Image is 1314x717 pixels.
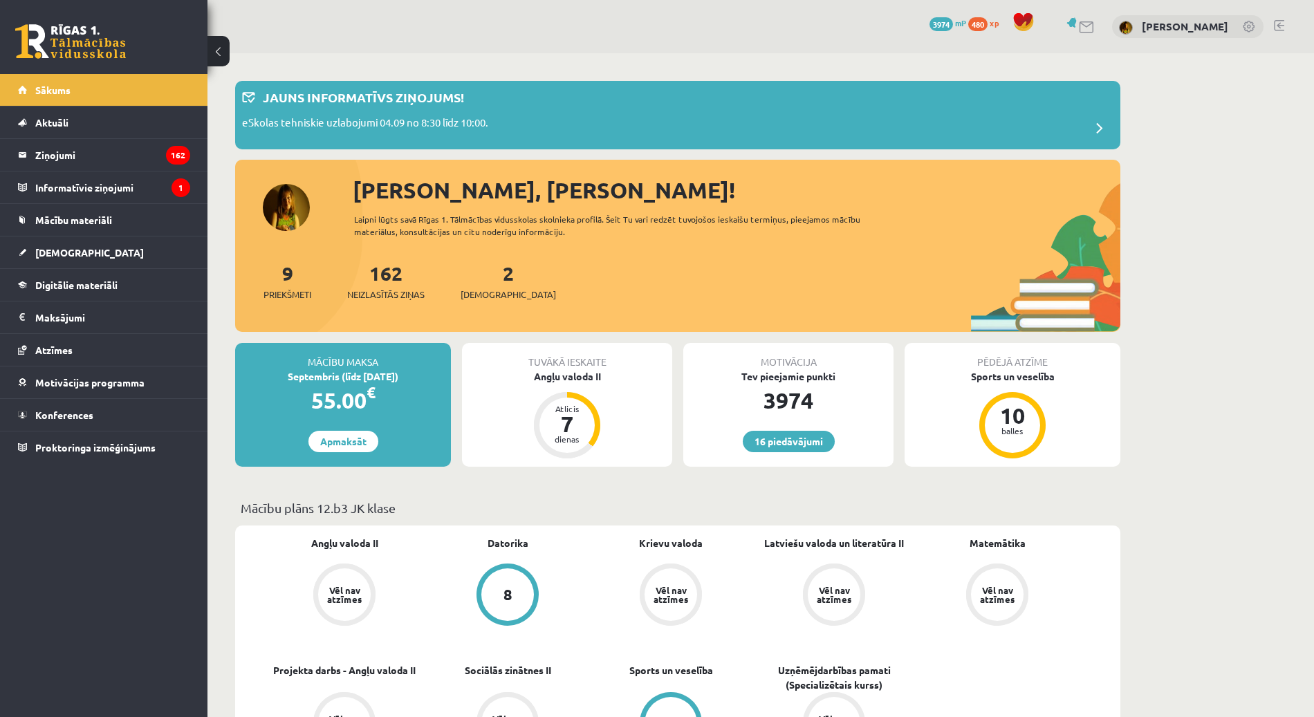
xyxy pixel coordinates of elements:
[465,663,551,678] a: Sociālās zinātnes II
[1119,21,1133,35] img: Loreta Zajaca
[242,115,488,134] p: eSkolas tehniskie uzlabojumi 04.09 no 8:30 līdz 10:00.
[353,174,1120,207] div: [PERSON_NAME], [PERSON_NAME]!
[461,288,556,301] span: [DEMOGRAPHIC_DATA]
[929,17,953,31] span: 3974
[263,564,426,628] a: Vēl nav atzīmes
[546,404,588,413] div: Atlicis
[905,343,1120,369] div: Pēdējā atzīme
[955,17,966,28] span: mP
[35,301,190,333] legend: Maksājumi
[916,564,1079,628] a: Vēl nav atzīmes
[683,343,894,369] div: Motivācija
[1142,19,1228,33] a: [PERSON_NAME]
[18,236,190,268] a: [DEMOGRAPHIC_DATA]
[35,409,93,421] span: Konferences
[546,413,588,435] div: 7
[35,116,68,129] span: Aktuāli
[347,288,425,301] span: Neizlasītās ziņas
[462,369,672,384] div: Angļu valoda II
[35,139,190,171] legend: Ziņojumi
[970,536,1026,550] a: Matemātika
[35,279,118,291] span: Digitālie materiāli
[462,343,672,369] div: Tuvākā ieskaite
[35,246,144,259] span: [DEMOGRAPHIC_DATA]
[992,404,1033,427] div: 10
[968,17,988,31] span: 480
[905,369,1120,460] a: Sports un veselība 10 balles
[764,536,904,550] a: Latviešu valoda un literatūra II
[367,382,376,402] span: €
[752,663,916,692] a: Uzņēmējdarbības pamati (Specializētais kurss)
[461,261,556,301] a: 2[DEMOGRAPHIC_DATA]
[241,499,1115,517] p: Mācību plāns 12.b3 JK klase
[503,587,512,602] div: 8
[235,369,451,384] div: Septembris (līdz [DATE])
[929,17,966,28] a: 3974 mP
[18,171,190,203] a: Informatīvie ziņojumi1
[990,17,999,28] span: xp
[308,431,378,452] a: Apmaksāt
[18,399,190,431] a: Konferences
[325,586,364,604] div: Vēl nav atzīmes
[18,431,190,463] a: Proktoringa izmēģinājums
[235,384,451,417] div: 55.00
[354,213,885,238] div: Laipni lūgts savā Rīgas 1. Tālmācības vidusskolas skolnieka profilā. Šeit Tu vari redzēt tuvojošo...
[242,88,1113,142] a: Jauns informatīvs ziņojums! eSkolas tehniskie uzlabojumi 04.09 no 8:30 līdz 10:00.
[18,139,190,171] a: Ziņojumi162
[263,261,311,301] a: 9Priekšmeti
[18,301,190,333] a: Maksājumi
[273,663,416,678] a: Projekta darbs - Angļu valoda II
[426,564,589,628] a: 8
[35,84,71,96] span: Sākums
[166,146,190,165] i: 162
[35,171,190,203] legend: Informatīvie ziņojumi
[235,343,451,369] div: Mācību maksa
[347,261,425,301] a: 162Neizlasītās ziņas
[639,536,703,550] a: Krievu valoda
[172,178,190,197] i: 1
[743,431,835,452] a: 16 piedāvājumi
[462,369,672,460] a: Angļu valoda II Atlicis 7 dienas
[683,384,894,417] div: 3974
[629,663,713,678] a: Sports un veselība
[35,344,73,356] span: Atzīmes
[18,366,190,398] a: Motivācijas programma
[18,106,190,138] a: Aktuāli
[905,369,1120,384] div: Sports un veselība
[992,427,1033,435] div: balles
[35,376,145,389] span: Motivācijas programma
[18,269,190,301] a: Digitālie materiāli
[18,334,190,366] a: Atzīmes
[311,536,378,550] a: Angļu valoda II
[546,435,588,443] div: dienas
[18,74,190,106] a: Sākums
[968,17,1006,28] a: 480 xp
[263,288,311,301] span: Priekšmeti
[978,586,1017,604] div: Vēl nav atzīmes
[651,586,690,604] div: Vēl nav atzīmes
[752,564,916,628] a: Vēl nav atzīmes
[589,564,752,628] a: Vēl nav atzīmes
[683,369,894,384] div: Tev pieejamie punkti
[15,24,126,59] a: Rīgas 1. Tālmācības vidusskola
[263,88,464,106] p: Jauns informatīvs ziņojums!
[488,536,528,550] a: Datorika
[35,441,156,454] span: Proktoringa izmēģinājums
[35,214,112,226] span: Mācību materiāli
[18,204,190,236] a: Mācību materiāli
[815,586,853,604] div: Vēl nav atzīmes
